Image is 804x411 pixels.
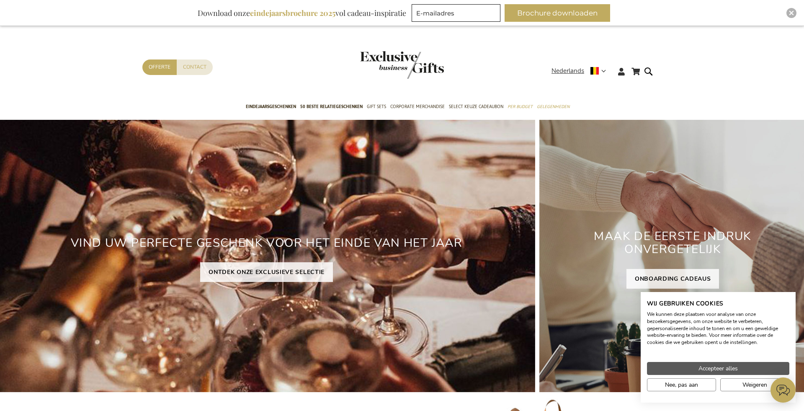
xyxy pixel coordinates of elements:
[647,300,789,308] h2: Wij gebruiken cookies
[412,4,500,22] input: E-mailadres
[647,311,789,346] p: We kunnen deze plaatsen voor analyse van onze bezoekersgegevens, om onze website te verbeteren, g...
[367,102,386,111] span: Gift Sets
[626,269,719,289] a: ONBOARDING CADEAUS
[142,59,177,75] a: Offerte
[412,4,503,24] form: marketing offers and promotions
[698,364,738,373] span: Accepteer alles
[789,10,794,16] img: Close
[177,59,213,75] a: Contact
[246,102,296,111] span: Eindejaarsgeschenken
[508,102,533,111] span: Per Budget
[551,66,584,76] span: Nederlands
[647,362,789,375] button: Accepteer alle cookies
[720,378,789,391] button: Alle cookies weigeren
[742,380,767,389] span: Weigeren
[200,262,333,282] a: ONTDEK ONZE EXCLUSIEVE SELECTIE
[665,380,698,389] span: Nee, pas aan
[300,102,363,111] span: 50 beste relatiegeschenken
[390,102,445,111] span: Corporate Merchandise
[505,4,610,22] button: Brochure downloaden
[250,8,335,18] b: eindejaarsbrochure 2025
[551,66,611,76] div: Nederlands
[360,51,444,79] img: Exclusive Business gifts logo
[786,8,796,18] div: Close
[360,51,402,79] a: store logo
[537,102,569,111] span: Gelegenheden
[449,102,503,111] span: Select Keuze Cadeaubon
[194,4,410,22] div: Download onze vol cadeau-inspiratie
[647,378,716,391] button: Pas cookie voorkeuren aan
[770,377,796,403] iframe: belco-activator-frame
